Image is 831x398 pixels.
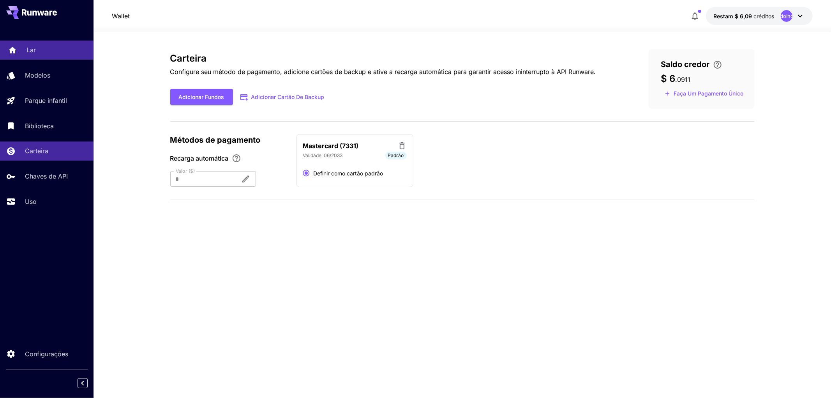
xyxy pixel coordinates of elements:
img: logo_orange.svg [12,12,19,19]
img: tab_domain_overview_orange.svg [32,45,39,51]
button: Ative a recarga automática para garantir um serviço ininterrupto. Cobraremos automaticamente o va... [229,154,244,163]
font: Restam $ 6,09 [714,13,752,19]
font: 0911 [678,76,691,83]
font: versão [22,12,36,18]
button: Adicionar cartão de backup [233,89,333,104]
div: Recolher barra lateral [83,376,94,390]
font: Mastercard (7331) [303,142,359,150]
nav: migalha de pão [112,11,130,21]
font: Configurações [25,350,68,358]
button: Adicionar fundos [170,89,233,105]
font: Lar [26,46,36,54]
div: $ 6,0911 [714,12,775,20]
font: Adicionar fundos [179,94,224,100]
font: $ 6 [661,73,676,84]
button: Faça um pagamento único e não recorrente [661,87,747,99]
button: Recolher barra lateral [78,378,88,388]
font: Valor ($) [176,168,195,174]
font: IndefinidoIndefinido [762,13,811,19]
font: Modelos [25,71,50,79]
font: Chaves de API [25,172,68,180]
img: website_grey.svg [12,20,19,27]
a: Wallet [112,11,130,21]
font: 4.0.25 [36,12,50,18]
font: Biblioteca [25,122,54,130]
font: Faça um pagamento único [674,90,744,97]
font: . [676,76,678,83]
font: créditos [754,13,775,19]
font: Definir como cartão padrão [314,170,383,177]
img: tab_keywords_by_traffic_grey.svg [82,45,88,51]
font: Métodos de pagamento [170,135,261,145]
font: Validade: 06/2033 [303,152,343,158]
font: Uso [25,198,37,205]
font: Recarga automática [170,154,229,162]
font: Parque infantil [25,97,67,104]
font: Padrão [388,152,404,158]
button: $ 6,0911IndefinidoIndefinido [706,7,813,25]
font: Palavras-chave [91,46,125,51]
font: [PERSON_NAME]: [URL] [20,20,81,26]
font: Carteira [170,53,207,64]
button: Insira os dados do seu cartão e escolha um valor de recarga automática para evitar interrupções n... [710,60,725,69]
font: Carteira [25,147,48,155]
font: Configure seu método de pagamento, adicione cartões de backup e ative a recarga automática para g... [170,68,596,76]
font: Saldo credor [661,60,710,69]
font: Adicionar cartão de backup [251,94,325,100]
font: Domínio [41,46,60,51]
